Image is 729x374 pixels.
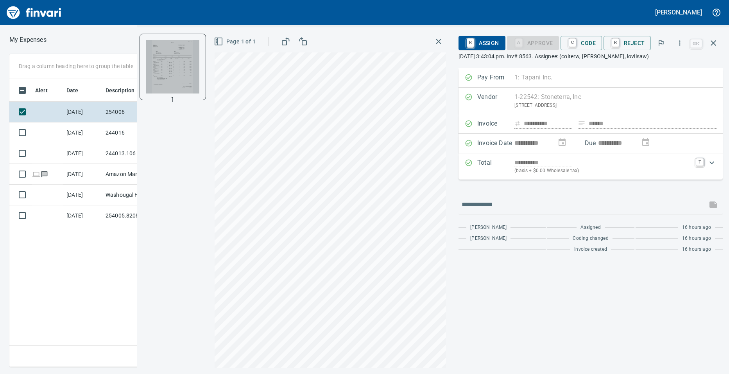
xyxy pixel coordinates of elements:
td: [DATE] [63,185,102,205]
button: Flag [652,34,670,52]
td: [DATE] [63,102,102,122]
button: Page 1 of 1 [212,34,259,49]
a: C [569,38,576,47]
td: [DATE] [63,143,102,164]
div: Coding Required [507,39,559,46]
span: 16 hours ago [682,246,711,254]
img: Finvari [5,3,63,22]
p: (basis + $0.00 Wholesale tax) [514,167,691,175]
span: Online transaction [32,171,40,176]
span: Description [106,86,135,95]
span: Assign [465,36,499,50]
td: 254005.8208 [102,205,173,226]
td: [DATE] [63,164,102,185]
button: CCode [561,36,602,50]
span: Alert [35,86,58,95]
span: Close invoice [688,34,723,52]
span: 16 hours ago [682,224,711,232]
span: Assigned [580,224,600,232]
td: [DATE] [63,205,102,226]
td: 254006 [102,102,173,122]
p: Drag a column heading here to group the table [19,62,133,70]
span: Page 1 of 1 [215,37,256,47]
p: My Expenses [9,35,47,45]
span: 16 hours ago [682,235,711,243]
a: esc [690,39,702,48]
span: Has messages [40,171,48,176]
button: RAssign [459,36,505,50]
a: R [612,38,619,47]
span: Reject [610,36,645,50]
p: [DATE] 3:43:04 pm. Inv# 8563. Assignee: (colterw, [PERSON_NAME], loviisaw) [459,52,723,60]
span: [PERSON_NAME] [470,235,507,243]
span: This records your message into the invoice and notifies anyone mentioned [704,195,723,214]
td: Amazon Marketplace [GEOGRAPHIC_DATA] [GEOGRAPHIC_DATA] [102,164,173,185]
nav: breadcrumb [9,35,47,45]
button: [PERSON_NAME] [653,6,704,18]
span: Invoice created [574,246,607,254]
td: 244013.106 [102,143,173,164]
td: 244016 [102,122,173,143]
td: [DATE] [63,122,102,143]
span: Alert [35,86,48,95]
span: Description [106,86,145,95]
h5: [PERSON_NAME] [655,8,702,16]
a: T [696,158,704,166]
span: Code [567,36,596,50]
td: Washougal Hardware Washougal [GEOGRAPHIC_DATA] [102,185,173,205]
div: Expand [459,153,723,180]
button: More [671,34,688,52]
span: Date [66,86,79,95]
span: Date [66,86,89,95]
span: Coding changed [573,235,608,243]
p: Total [477,158,514,175]
a: R [467,38,474,47]
span: [PERSON_NAME] [470,224,507,232]
img: Page 1 [146,40,199,93]
p: 1 [171,95,174,104]
button: RReject [604,36,651,50]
